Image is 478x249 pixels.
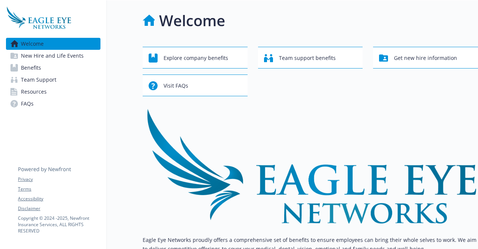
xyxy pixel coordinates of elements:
span: Welcome [21,38,44,50]
a: Privacy [18,176,100,183]
span: FAQs [21,98,34,110]
span: Team support benefits [279,51,336,65]
span: New Hire and Life Events [21,50,84,62]
a: Team Support [6,74,100,86]
span: Visit FAQs [164,79,188,93]
h1: Welcome [159,9,225,32]
a: FAQs [6,98,100,110]
img: overview page banner [143,108,478,224]
a: Accessibility [18,195,100,202]
span: Get new hire information [394,51,457,65]
span: Resources [21,86,47,98]
a: Welcome [6,38,100,50]
p: Copyright © 2024 - 2025 , Newfront Insurance Services, ALL RIGHTS RESERVED [18,215,100,234]
a: Disclaimer [18,205,100,212]
a: Resources [6,86,100,98]
span: Benefits [21,62,41,74]
button: Team support benefits [258,47,363,69]
a: Benefits [6,62,100,74]
span: Explore company benefits [164,51,228,65]
span: Team Support [21,74,56,86]
a: New Hire and Life Events [6,50,100,62]
button: Visit FAQs [143,75,248,96]
a: Terms [18,186,100,192]
button: Get new hire information [373,47,478,69]
button: Explore company benefits [143,47,248,69]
